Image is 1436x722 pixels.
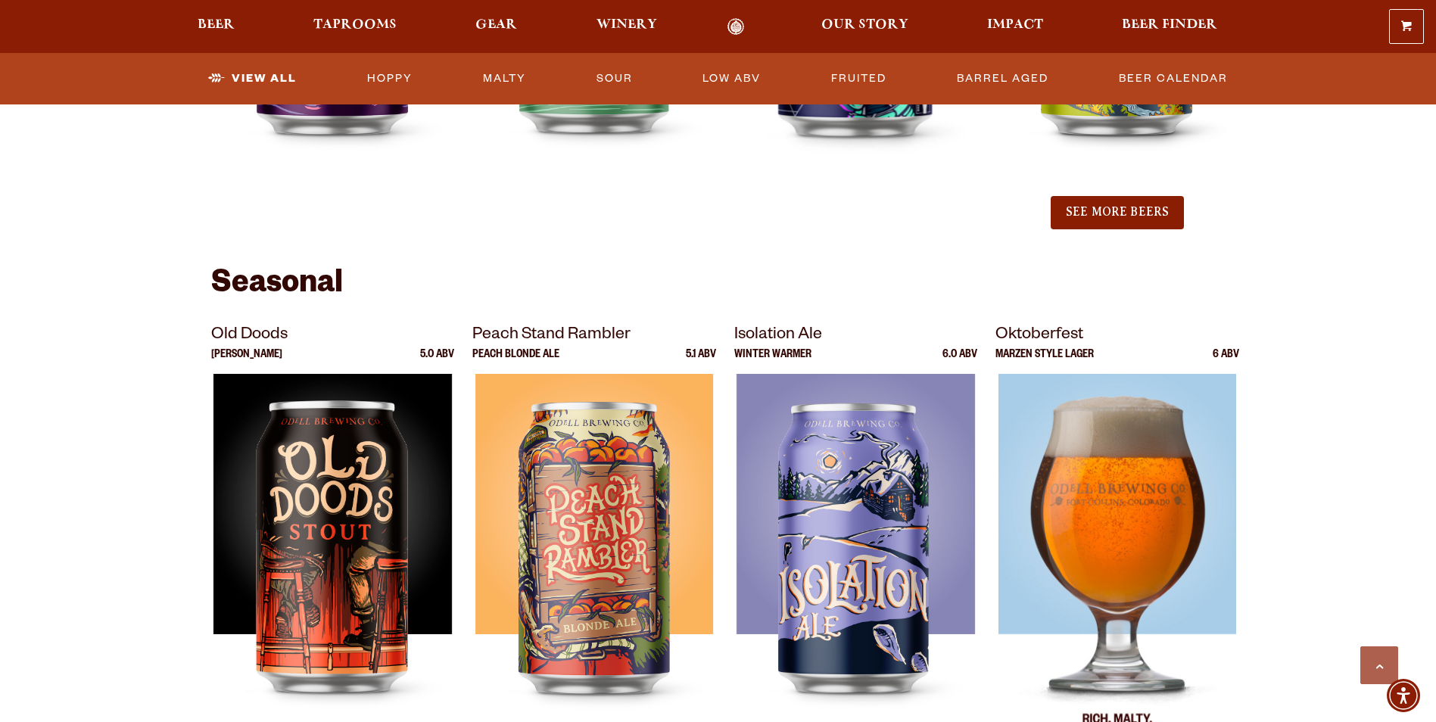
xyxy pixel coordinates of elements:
p: 6.0 ABV [942,350,977,374]
p: Marzen Style Lager [995,350,1094,374]
p: Old Doods [211,322,455,350]
p: Oktoberfest [995,322,1239,350]
span: Beer Finder [1122,19,1217,31]
a: Gear [466,18,527,36]
p: Peach Stand Rambler [472,322,716,350]
span: Our Story [821,19,908,31]
a: Fruited [825,61,892,96]
a: Malty [477,61,532,96]
h2: Seasonal [211,268,1226,304]
a: Impact [977,18,1053,36]
span: Taprooms [313,19,397,31]
span: Impact [987,19,1043,31]
a: Beer Finder [1112,18,1227,36]
a: Taprooms [304,18,407,36]
div: Accessibility Menu [1387,679,1420,712]
span: Gear [475,19,517,31]
a: Barrel Aged [951,61,1054,96]
p: Isolation Ale [734,322,978,350]
a: Scroll to top [1360,646,1398,684]
p: 5.1 ABV [686,350,716,374]
a: Low ABV [696,61,767,96]
p: 5.0 ABV [420,350,454,374]
p: Peach Blonde Ale [472,350,559,374]
p: 6 ABV [1213,350,1239,374]
span: Winery [597,19,657,31]
button: See More Beers [1051,196,1184,229]
a: Beer Calendar [1113,61,1234,96]
p: Winter Warmer [734,350,811,374]
a: View All [202,61,303,96]
p: [PERSON_NAME] [211,350,282,374]
a: Our Story [811,18,918,36]
a: Odell Home [708,18,765,36]
span: Beer [198,19,235,31]
a: Beer [188,18,245,36]
a: Hoppy [361,61,419,96]
a: Sour [590,61,639,96]
a: Winery [587,18,667,36]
